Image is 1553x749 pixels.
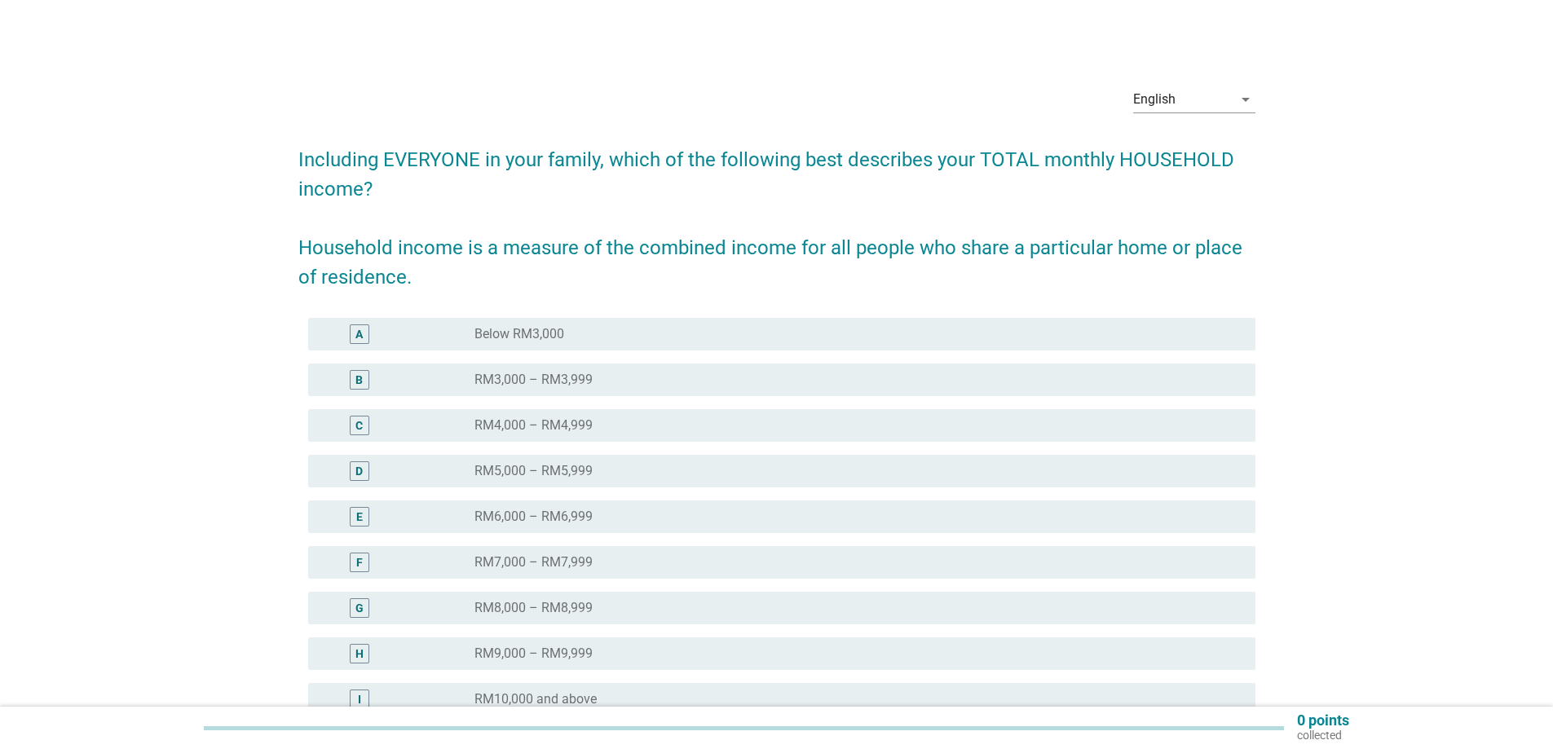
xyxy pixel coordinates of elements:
[355,463,363,480] div: D
[298,129,1255,292] h2: Including EVERYONE in your family, which of the following best describes your TOTAL monthly HOUSE...
[1297,728,1349,742] p: collected
[474,326,564,342] label: Below RM3,000
[358,691,361,708] div: I
[1133,92,1176,107] div: English
[355,645,364,663] div: H
[355,326,363,343] div: A
[355,372,363,389] div: B
[474,691,597,707] label: RM10,000 and above
[474,417,593,434] label: RM4,000 – RM4,999
[356,554,363,571] div: F
[474,645,593,662] label: RM9,000 – RM9,999
[356,509,363,526] div: E
[355,600,364,617] div: G
[474,463,593,479] label: RM5,000 – RM5,999
[1236,90,1255,109] i: arrow_drop_down
[474,509,593,525] label: RM6,000 – RM6,999
[474,554,593,571] label: RM7,000 – RM7,999
[474,372,593,388] label: RM3,000 – RM3,999
[355,417,363,434] div: C
[1297,713,1349,728] p: 0 points
[474,600,593,616] label: RM8,000 – RM8,999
